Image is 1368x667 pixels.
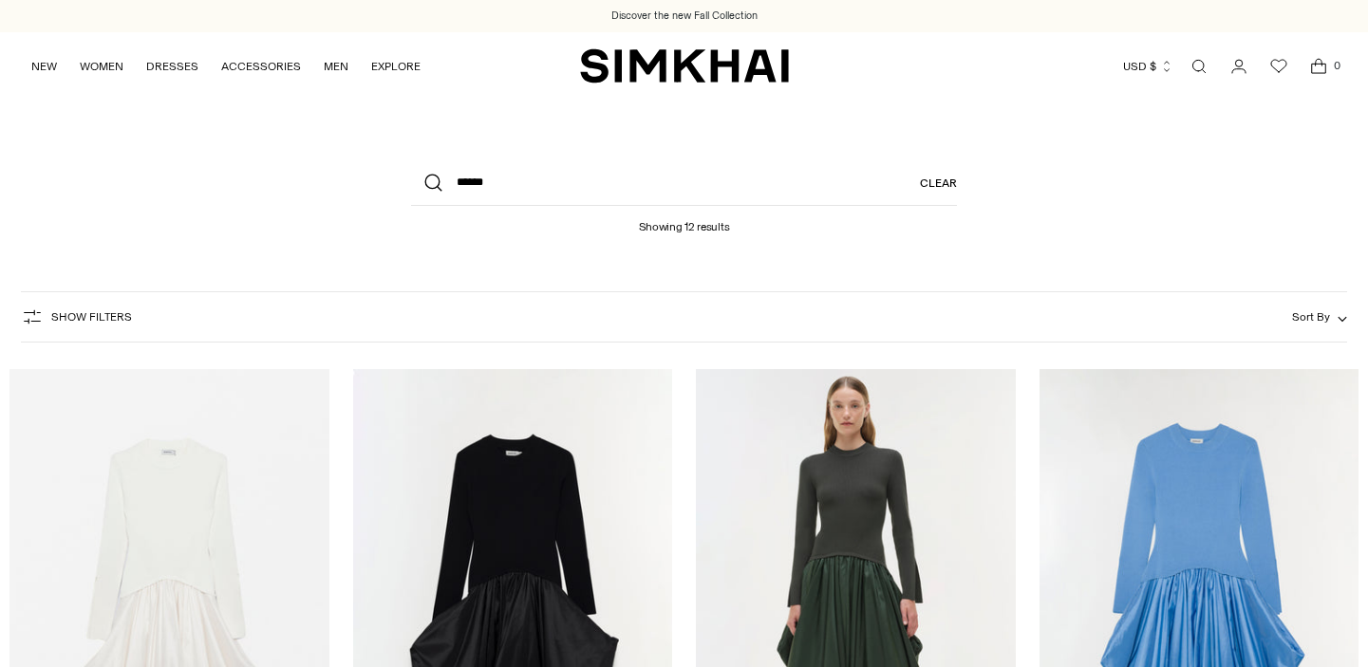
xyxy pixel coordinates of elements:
button: Show Filters [21,302,132,332]
a: ACCESSORIES [221,46,301,87]
span: Sort By [1292,310,1330,324]
button: USD $ [1123,46,1173,87]
a: SIMKHAI [580,47,789,84]
a: Open search modal [1180,47,1218,85]
button: Sort By [1292,306,1347,327]
a: Clear [920,160,957,206]
a: Open cart modal [1300,47,1338,85]
a: NEW [31,46,57,87]
a: Discover the new Fall Collection [611,9,758,24]
button: Search [411,160,457,206]
a: WOMEN [80,46,123,87]
a: DRESSES [146,46,198,87]
span: 0 [1328,57,1345,74]
a: MEN [324,46,348,87]
a: Go to the account page [1220,47,1258,85]
h1: Showing 12 results [639,206,730,233]
span: Show Filters [51,310,132,324]
a: Wishlist [1260,47,1298,85]
a: EXPLORE [371,46,421,87]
